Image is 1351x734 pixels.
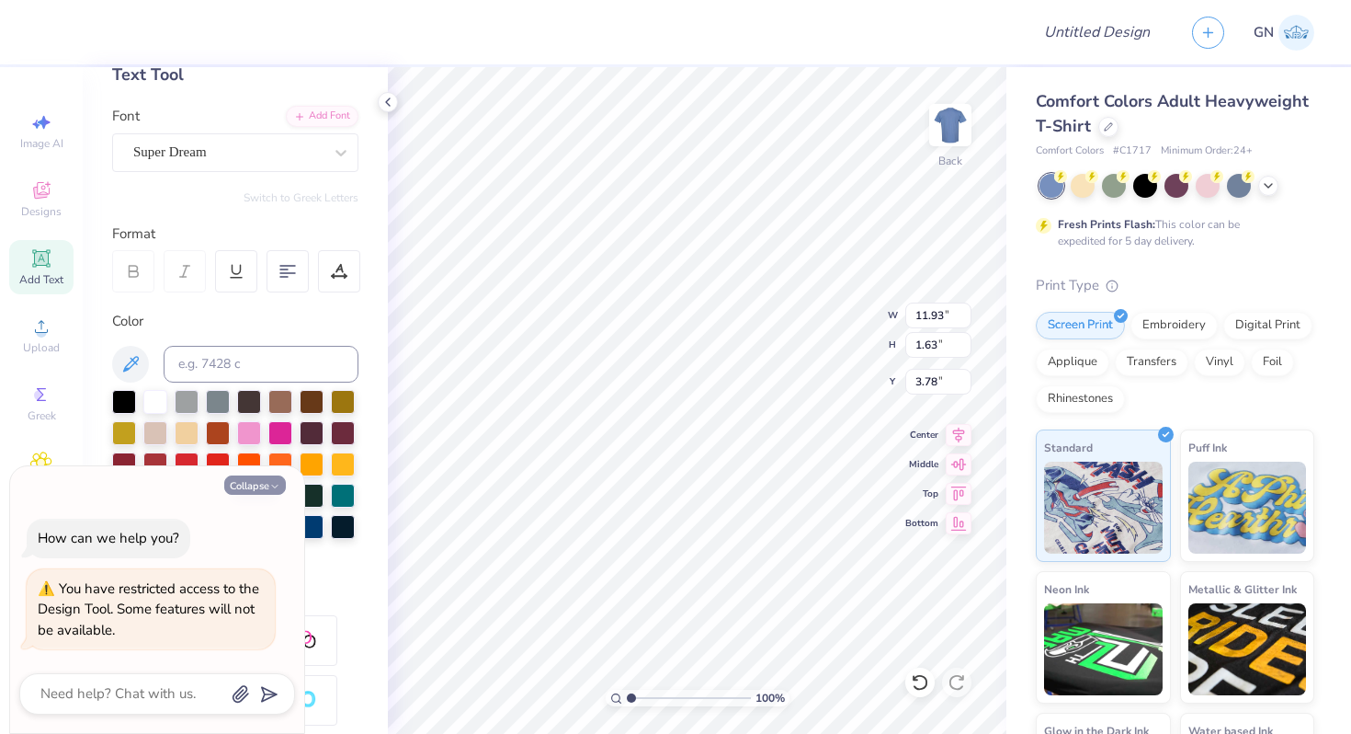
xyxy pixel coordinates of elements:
[1044,462,1163,554] img: Standard
[1029,14,1164,51] input: Untitled Design
[1254,22,1274,43] span: GN
[1223,312,1312,339] div: Digital Print
[1036,143,1104,159] span: Comfort Colors
[28,408,56,423] span: Greek
[1036,275,1314,296] div: Print Type
[112,63,358,87] div: Text Tool
[38,529,179,547] div: How can we help you?
[1044,579,1089,599] span: Neon Ink
[9,476,74,506] span: Clipart & logos
[905,429,938,442] span: Center
[38,579,259,639] div: You have restricted access to the Design Tool. Some features will not be available.
[1251,349,1294,376] div: Foil
[23,340,60,355] span: Upload
[905,517,938,530] span: Bottom
[1254,15,1314,51] a: GN
[1058,216,1284,249] div: This color can be expedited for 5 day delivery.
[1194,349,1245,376] div: Vinyl
[905,458,938,471] span: Middle
[1044,603,1163,695] img: Neon Ink
[1036,349,1109,376] div: Applique
[1161,143,1253,159] span: Minimum Order: 24 +
[1036,312,1125,339] div: Screen Print
[112,224,360,245] div: Format
[1188,438,1227,457] span: Puff Ink
[755,690,785,706] span: 100 %
[21,204,62,219] span: Designs
[286,106,358,127] div: Add Font
[19,272,63,287] span: Add Text
[164,346,358,383] input: e.g. 7428 c
[1188,579,1297,599] span: Metallic & Glitter Ink
[1278,15,1314,51] img: George Nikhil Musunoor
[244,190,358,205] button: Switch to Greek Letters
[1044,438,1093,457] span: Standard
[1130,312,1218,339] div: Embroidery
[1036,90,1309,137] span: Comfort Colors Adult Heavyweight T-Shirt
[1115,349,1188,376] div: Transfers
[1036,385,1125,413] div: Rhinestones
[1188,603,1307,695] img: Metallic & Glitter Ink
[224,476,286,495] button: Collapse
[1188,462,1307,554] img: Puff Ink
[112,311,358,332] div: Color
[938,153,962,169] div: Back
[112,106,140,127] label: Font
[1058,217,1155,232] strong: Fresh Prints Flash:
[20,136,63,151] span: Image AI
[932,107,969,143] img: Back
[905,487,938,500] span: Top
[1113,143,1152,159] span: # C1717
